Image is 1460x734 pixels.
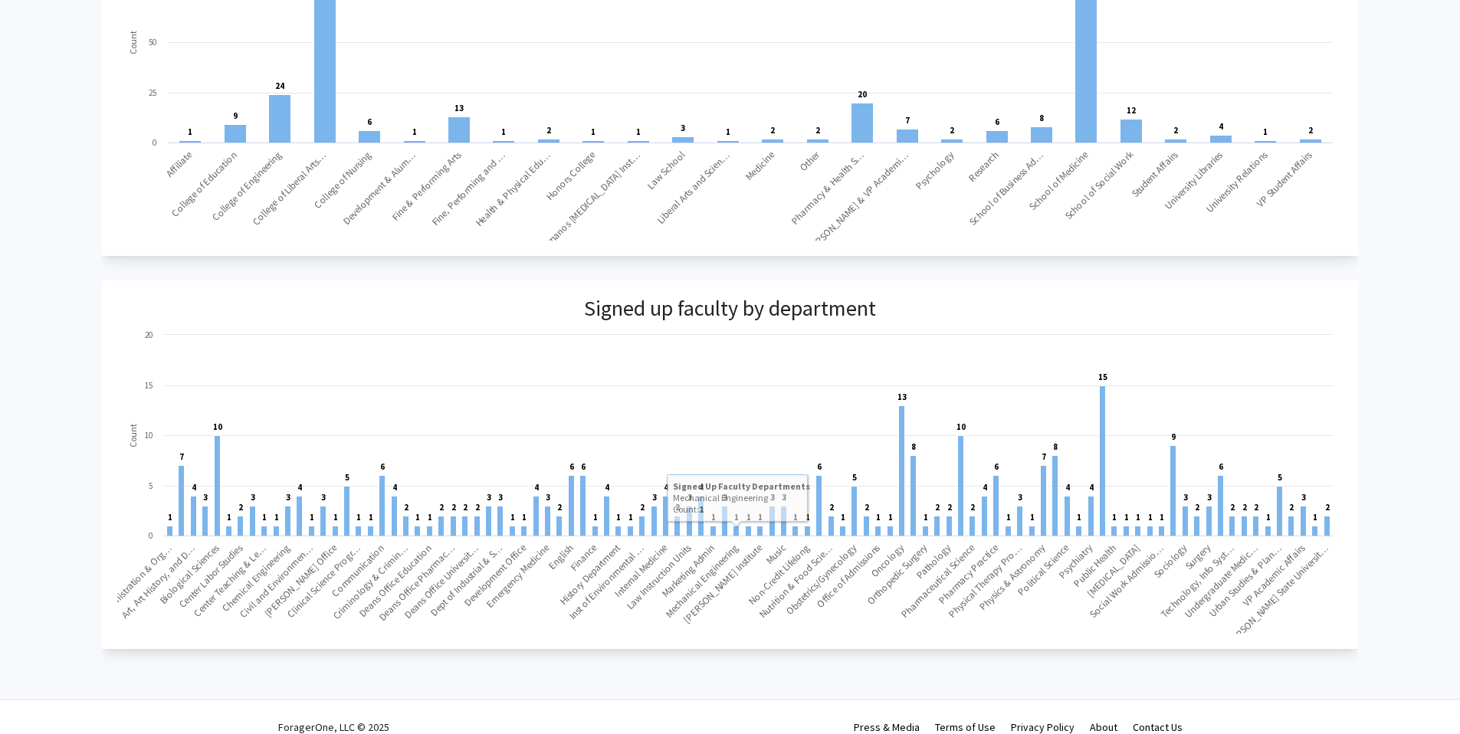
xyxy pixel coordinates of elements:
[593,512,598,523] text: 1
[546,125,551,136] text: 2
[415,512,420,523] text: 1
[1158,542,1237,621] text: Technology, Info Syst…
[404,502,408,513] text: 2
[746,512,751,523] text: 1
[663,542,742,621] text: Mechanical Engineering
[451,502,456,513] text: 2
[179,451,184,462] text: 7
[127,424,139,447] text: Count
[203,492,208,503] text: 3
[1084,542,1143,600] text: [MEDICAL_DATA]
[591,126,595,137] text: 1
[829,502,834,513] text: 2
[914,542,953,582] text: Pathology
[1254,149,1315,210] text: VP Student Affairs
[429,149,509,228] text: Fine, Performing and …
[584,296,876,322] h3: Signed up faculty by department
[966,149,1046,228] text: School of Business Ad…
[723,492,727,503] text: 3
[675,502,680,513] text: 2
[913,149,956,192] text: Psychology
[581,461,586,472] text: 6
[149,530,153,541] text: 0
[852,472,857,483] text: 5
[149,87,156,98] text: 25
[876,512,881,523] text: 1
[976,542,1048,613] text: Physics & Astronomy
[924,512,928,523] text: 1
[770,492,775,503] text: 3
[628,512,633,523] text: 1
[946,542,1025,621] text: Physical Therapy Pro…
[783,542,859,618] text: Obstetrics/Gynecology
[557,502,562,513] text: 2
[1183,542,1262,621] text: Undergraduate Medic…
[376,542,458,624] text: Deans Office Pharmac…
[1230,502,1235,513] text: 2
[763,542,789,567] text: Music
[412,126,417,137] text: 1
[251,492,255,503] text: 3
[534,149,643,257] text: Karmanos [MEDICAL_DATA] Inst…
[310,512,314,523] text: 1
[814,542,883,611] text: Office of Admissions
[797,148,823,174] text: Other
[936,542,1001,607] text: Pharmacy Practice
[1160,512,1164,523] text: 1
[149,480,153,491] text: 5
[149,37,156,48] text: 50
[898,542,977,621] text: Pharmaceutical Science
[487,492,491,503] text: 3
[935,720,996,734] a: Terms of Use
[802,149,912,258] text: [PERSON_NAME] & VP Academi…
[1308,125,1313,136] text: 2
[461,542,529,609] text: Development Office
[782,492,786,503] text: 3
[947,502,952,513] text: 2
[1266,512,1271,523] text: 1
[1124,512,1129,523] text: 1
[659,542,717,600] text: Marketing Admin
[726,126,730,137] text: 1
[888,512,893,523] text: 1
[475,502,480,513] text: 2
[169,149,240,220] text: College of Education
[1301,492,1306,503] text: 3
[956,421,966,432] text: 10
[868,542,907,580] text: Oncology
[534,482,539,493] text: 4
[743,149,777,183] text: Medicine
[402,542,481,621] text: Deans Office Universit…
[1207,492,1212,503] text: 3
[841,512,845,523] text: 1
[911,441,916,452] text: 8
[1011,720,1074,734] a: Privacy Policy
[950,125,954,136] text: 2
[227,512,231,523] text: 1
[96,542,175,621] text: Administration & Org…
[645,149,688,192] text: Law School
[568,542,600,574] text: Finance
[1151,542,1190,581] text: Sociology
[297,482,302,493] text: 4
[1053,441,1058,452] text: 8
[1204,149,1271,215] text: University Relations
[1088,542,1166,621] text: Social Work Admissio…
[311,149,374,211] text: College of Nursing
[1112,512,1117,523] text: 1
[699,482,704,493] text: 4
[1071,542,1119,590] text: Public Health
[1206,542,1284,620] text: Urban Studies & Plan…
[188,126,192,137] text: 1
[566,542,647,622] text: Inst of Environmental …
[428,542,505,619] text: Dept of Industrial & S…
[1098,372,1107,382] text: 15
[815,125,820,136] text: 2
[995,116,999,127] text: 6
[333,512,338,523] text: 1
[612,542,671,600] text: Internal Medicine
[1129,149,1180,200] text: Student Affairs
[1148,512,1153,523] text: 1
[1278,472,1282,483] text: 5
[275,80,284,91] text: 24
